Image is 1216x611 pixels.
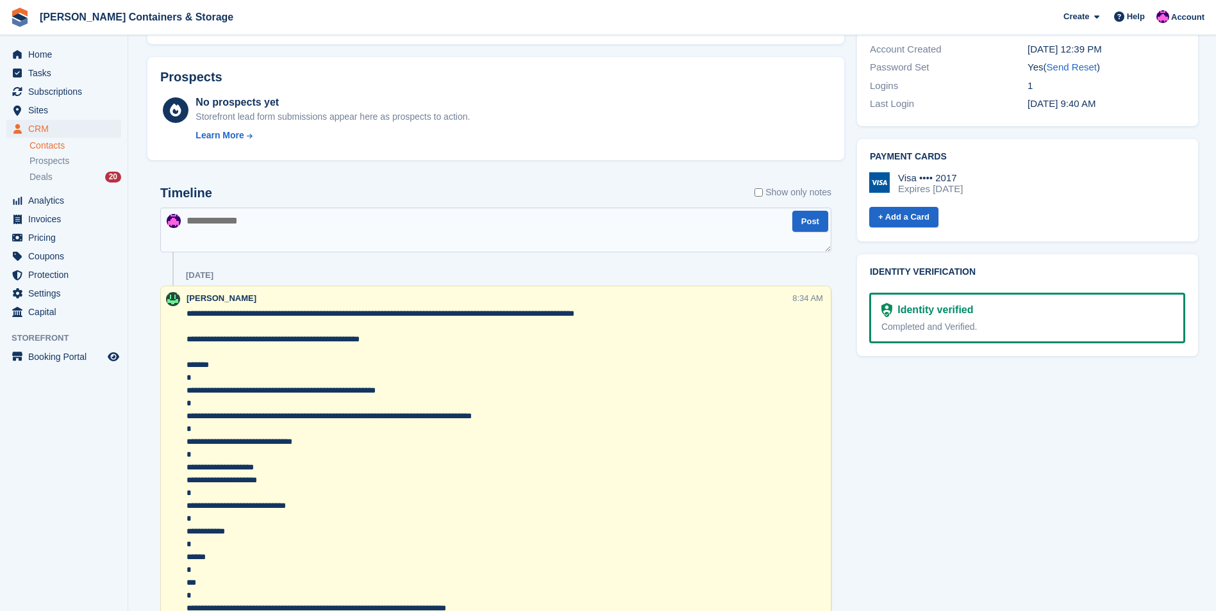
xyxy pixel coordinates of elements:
h2: Timeline [160,186,212,200]
img: Visa Logo [869,172,890,193]
a: menu [6,191,121,209]
div: 8:34 AM [792,292,823,304]
img: stora-icon-8386f47178a22dfd0bd8f6a31ec36ba5ce8667c1dd55bd0f319d3a0aa187defe.svg [10,8,29,27]
a: Deals 20 [29,170,121,184]
a: menu [6,303,121,321]
span: Sites [28,101,105,119]
span: Capital [28,303,105,321]
div: Yes [1028,60,1185,75]
span: Tasks [28,64,105,82]
a: menu [6,101,121,119]
a: [PERSON_NAME] Containers & Storage [35,6,238,28]
span: Home [28,45,105,63]
a: menu [6,229,121,247]
div: No prospects yet [196,95,470,110]
a: menu [6,45,121,63]
div: Last Login [870,97,1028,111]
a: menu [6,266,121,284]
div: Account Created [870,42,1028,57]
span: Deals [29,171,53,183]
div: Completed and Verified. [881,320,1173,334]
span: Invoices [28,210,105,228]
div: [DATE] [186,270,213,281]
a: menu [6,284,121,302]
span: Prospects [29,155,69,167]
div: Expires [DATE] [898,183,963,195]
span: [PERSON_NAME] [187,293,256,303]
a: Learn More [196,129,470,142]
time: 2025-07-23 08:40:30 UTC [1028,98,1095,109]
img: Arjun Preetham [166,292,180,306]
a: menu [6,120,121,138]
span: CRM [28,120,105,138]
div: 1 [1028,79,1185,94]
a: menu [6,83,121,101]
button: Post [792,211,828,232]
h2: Payment cards [870,152,1185,162]
span: Create [1063,10,1089,23]
a: menu [6,247,121,265]
a: menu [6,348,121,366]
div: 20 [105,172,121,183]
a: Contacts [29,140,121,152]
h2: Identity verification [870,267,1185,277]
a: menu [6,210,121,228]
a: Send Reset [1047,61,1097,72]
span: Account [1171,11,1204,24]
div: Logins [870,79,1028,94]
div: Storefront lead form submissions appear here as prospects to action. [196,110,470,124]
div: Password Set [870,60,1028,75]
img: Identity Verification Ready [881,303,892,317]
div: Learn More [196,129,244,142]
input: Show only notes [754,186,763,199]
span: Pricing [28,229,105,247]
img: Nathan Edwards [167,214,181,228]
span: Protection [28,266,105,284]
span: Help [1127,10,1145,23]
span: Booking Portal [28,348,105,366]
a: Preview store [106,349,121,364]
span: ( ) [1044,61,1100,72]
span: Analytics [28,191,105,209]
a: + Add a Card [869,207,938,228]
div: [DATE] 12:39 PM [1028,42,1185,57]
span: Storefront [12,332,128,345]
div: Visa •••• 2017 [898,172,963,184]
span: Subscriptions [28,83,105,101]
label: Show only notes [754,186,831,199]
img: Nathan Edwards [1156,10,1169,23]
a: menu [6,64,121,82]
h2: Prospects [160,70,222,85]
span: Coupons [28,247,105,265]
a: Prospects [29,154,121,168]
div: Identity verified [892,302,973,318]
span: Settings [28,284,105,302]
